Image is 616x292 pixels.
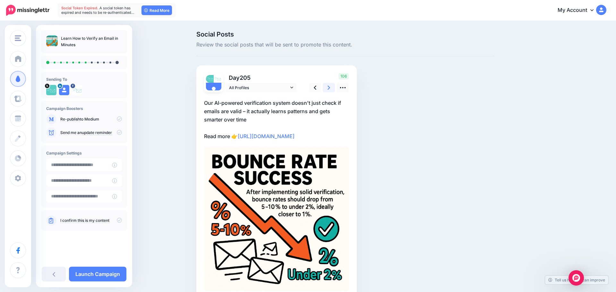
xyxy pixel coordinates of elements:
[46,151,122,155] h4: Campaign Settings
[60,130,122,136] p: Send me an
[214,75,221,83] img: 15284121_674048486109516_5081588740640283593_n-bsa39815.png
[204,99,349,140] p: Our AI-powered verification system doesn't just check if emails are valid – it actually learns pa...
[206,75,214,83] img: uUtgmqiB-2057.jpg
[226,73,297,82] p: Day
[72,85,82,95] img: 15284121_674048486109516_5081588740640283593_n-bsa39815.png
[551,3,606,18] a: My Account
[238,133,295,139] a: [URL][DOMAIN_NAME]
[6,5,49,16] img: Missinglettr
[141,5,172,15] a: Read More
[15,35,21,41] img: menu.png
[196,31,494,38] span: Social Posts
[46,77,122,82] h4: Sending To
[59,85,69,95] img: user_default_image.png
[46,106,122,111] h4: Campaign Boosters
[196,41,494,49] span: Review the social posts that will be sent to promote this content.
[60,116,122,122] p: to Medium
[60,218,109,223] a: I confirm this is my content
[61,6,134,15] span: A social token has expired and needs to be re-authenticated…
[240,74,251,81] span: 205
[226,83,296,92] a: All Profiles
[569,270,584,286] div: Open Intercom Messenger
[46,85,56,95] img: uUtgmqiB-2057.jpg
[60,117,80,122] a: Re-publish
[204,147,349,291] img: 05HLCYMGUF3U7E6TAQ4TFD5HKDNQMAOO.png
[545,276,608,284] a: Tell us how we can improve
[61,35,122,48] p: Learn How to Verify an Email in Minutes
[206,83,221,98] img: user_default_image.png
[61,6,98,10] span: Social Token Expired.
[338,73,349,79] span: 106
[229,84,289,91] span: All Profiles
[82,130,112,135] a: update reminder
[46,35,58,47] img: 84763c6569c3188a1c43a03fe9e7506c_thumb.jpg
